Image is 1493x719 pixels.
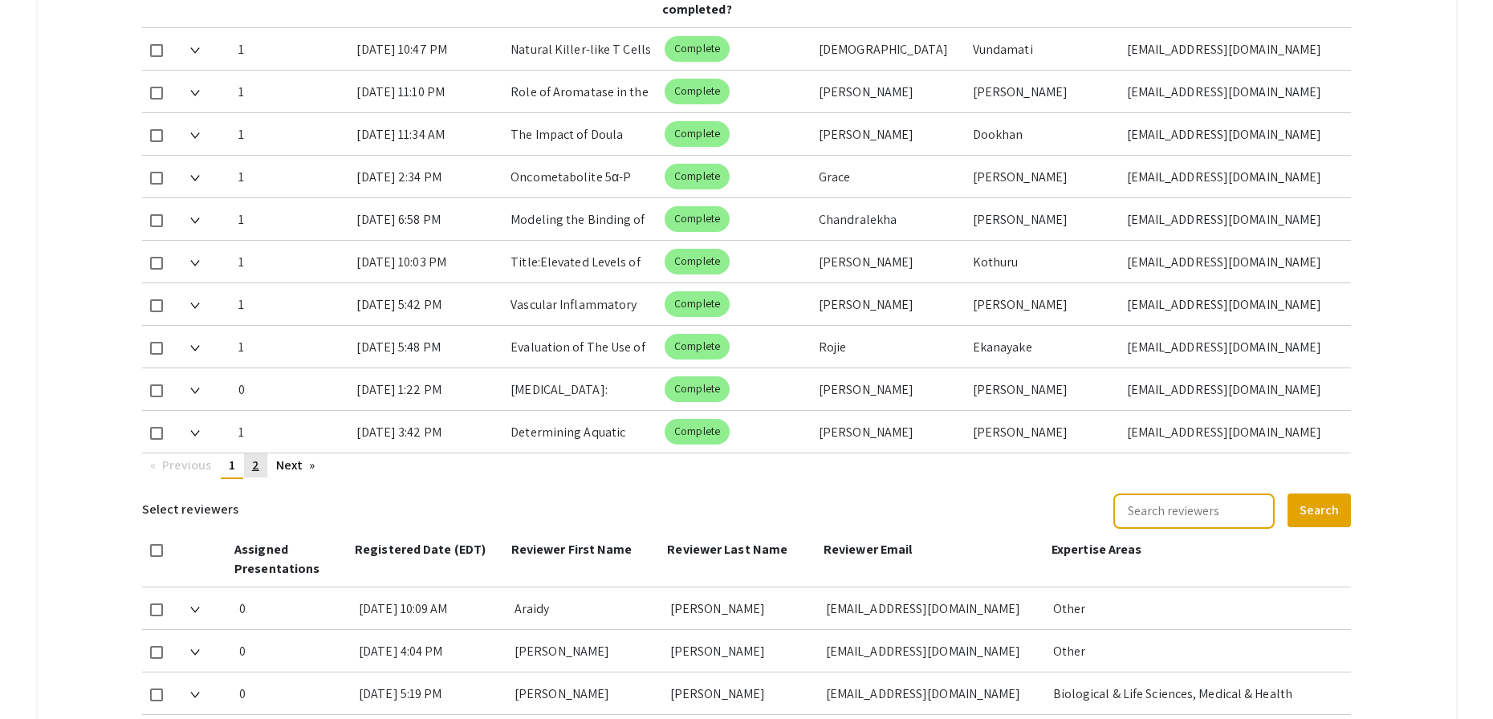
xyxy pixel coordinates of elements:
[511,326,652,368] div: Evaluation of The Use of Longitudinal Data for [MEDICAL_DATA] Research and [MEDICAL_DATA] Discovery
[826,630,1040,672] div: [EMAIL_ADDRESS][DOMAIN_NAME]
[670,630,813,672] div: [PERSON_NAME]
[973,113,1114,155] div: Dookhan
[1113,494,1275,529] input: Search reviewers
[1127,198,1339,240] div: [EMAIL_ADDRESS][DOMAIN_NAME]
[356,113,498,155] div: [DATE] 11:34 AM
[359,630,502,672] div: [DATE] 4:04 PM
[973,198,1114,240] div: [PERSON_NAME]
[1127,283,1339,325] div: [EMAIL_ADDRESS][DOMAIN_NAME]
[515,672,657,714] div: [PERSON_NAME]
[1052,541,1142,558] span: Expertise Areas
[973,411,1114,453] div: [PERSON_NAME]
[973,368,1114,410] div: [PERSON_NAME]
[239,630,346,672] div: 0
[359,587,502,629] div: [DATE] 10:09 AM
[1053,672,1339,714] div: Biological & Life Sciences, Medical & Health Sciences, Other
[973,28,1114,70] div: Vundamati
[234,541,319,577] span: Assigned Presentations
[190,303,200,309] img: Expand arrow
[356,28,498,70] div: [DATE] 10:47 PM
[973,156,1114,197] div: [PERSON_NAME]
[511,241,652,282] div: Title:Elevated Levels of Interleukin-11 and Matrix Metalloproteinase-9 in the Serum of Patients w...
[1053,630,1339,672] div: Other
[190,692,200,698] img: Expand arrow
[238,28,344,70] div: 1
[1127,368,1339,410] div: [EMAIL_ADDRESS][DOMAIN_NAME]
[819,368,960,410] div: [PERSON_NAME]
[190,607,200,613] img: Expand arrow
[819,241,960,282] div: [PERSON_NAME]
[356,156,498,197] div: [DATE] 2:34 PM
[359,672,502,714] div: [DATE] 5:19 PM
[238,241,344,282] div: 1
[515,630,657,672] div: [PERSON_NAME]
[973,71,1114,112] div: [PERSON_NAME]
[819,326,960,368] div: Rojie
[238,411,344,453] div: 1
[819,113,960,155] div: [PERSON_NAME]
[824,541,912,558] span: Reviewer Email
[229,457,235,473] span: 1
[819,198,960,240] div: Chandralekha
[1127,28,1339,70] div: [EMAIL_ADDRESS][DOMAIN_NAME]
[973,241,1114,282] div: Kothuru
[511,113,652,155] div: The Impact of Doula Support on Maternal Mental Health, NeonatalOutcomes, and Epidural Use: Correl...
[190,132,200,139] img: Expand arrow
[819,156,960,197] div: Grace
[511,411,652,453] div: Determining Aquatic Community Differences Between Invasive Water Hyacinth and Native Pennywort in...
[819,71,960,112] div: [PERSON_NAME]
[826,672,1040,714] div: [EMAIL_ADDRESS][DOMAIN_NAME]
[670,672,813,714] div: [PERSON_NAME]
[238,368,344,410] div: 0
[665,334,730,359] mat-chip: Complete
[268,453,323,477] a: Next page
[819,283,960,325] div: [PERSON_NAME]
[511,283,652,325] div: Vascular Inflammatory Studies with Engineered Bioreactors
[1127,241,1339,282] div: [EMAIL_ADDRESS][DOMAIN_NAME]
[665,79,730,104] mat-chip: Complete
[356,71,498,112] div: [DATE] 11:10 PM
[238,326,344,368] div: 1
[511,71,652,112] div: Role of Aromatase in the Conversion of 11-Oxyandrogens to [MEDICAL_DATA]: Mechanisms and Implicat...
[973,283,1114,325] div: [PERSON_NAME]
[190,47,200,54] img: Expand arrow
[515,587,657,629] div: Araidy
[356,411,498,453] div: [DATE] 3:42 PM
[239,672,346,714] div: 0
[511,368,652,410] div: [MEDICAL_DATA]: Vascular Dysfunction, Inflammation, and Emerging Therapeutic Approaches
[238,156,344,197] div: 1
[252,457,259,473] span: 2
[670,587,813,629] div: [PERSON_NAME]
[356,368,498,410] div: [DATE] 1:22 PM
[162,457,212,473] span: Previous
[356,241,498,282] div: [DATE] 10:03 PM
[1127,326,1339,368] div: [EMAIL_ADDRESS][DOMAIN_NAME]
[665,291,730,317] mat-chip: Complete
[667,541,787,558] span: Reviewer Last Name
[355,541,486,558] span: Registered Date (EDT)
[190,388,200,394] img: Expand arrow
[1127,156,1339,197] div: [EMAIL_ADDRESS][DOMAIN_NAME]
[190,345,200,351] img: Expand arrow
[238,113,344,155] div: 1
[665,249,730,274] mat-chip: Complete
[819,28,960,70] div: [DEMOGRAPHIC_DATA]
[511,28,652,70] div: Natural Killer-like T Cells and Longevity: A Comparative Analysis
[1127,411,1339,453] div: [EMAIL_ADDRESS][DOMAIN_NAME]
[190,430,200,437] img: Expand arrow
[190,175,200,181] img: Expand arrow
[665,164,730,189] mat-chip: Complete
[819,411,960,453] div: [PERSON_NAME]
[1127,113,1339,155] div: [EMAIL_ADDRESS][DOMAIN_NAME]
[142,492,239,527] h6: Select reviewers
[238,71,344,112] div: 1
[665,419,730,445] mat-chip: Complete
[190,217,200,224] img: Expand arrow
[1288,494,1351,527] button: Search
[973,326,1114,368] div: Ekanayake
[356,326,498,368] div: [DATE] 5:48 PM
[238,198,344,240] div: 1
[665,376,730,402] mat-chip: Complete
[238,283,344,325] div: 1
[511,541,633,558] span: Reviewer First Name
